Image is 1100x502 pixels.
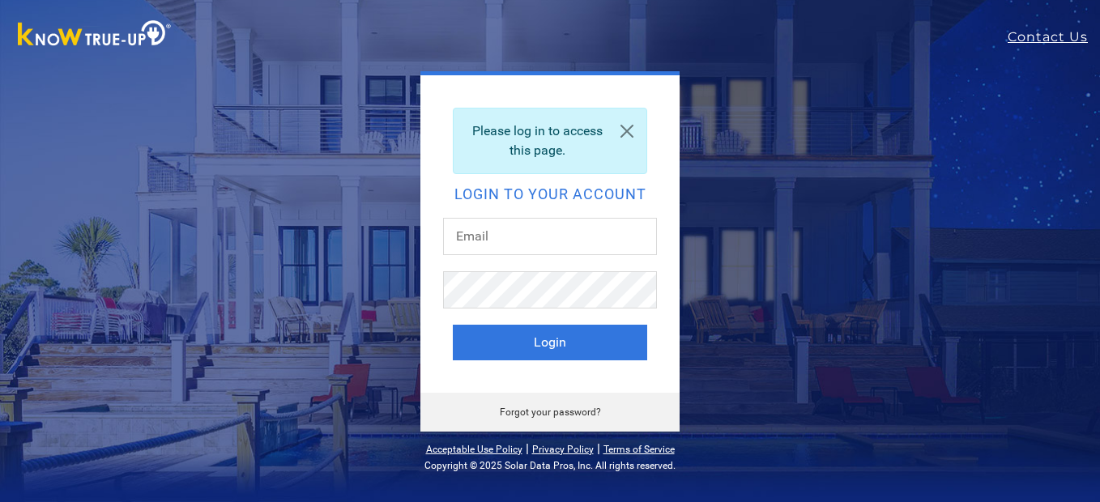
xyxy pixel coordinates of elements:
a: Acceptable Use Policy [426,444,522,455]
span: | [597,440,600,456]
input: Email [443,218,657,255]
a: Privacy Policy [532,444,594,455]
h2: Login to your account [453,187,647,202]
a: Contact Us [1008,28,1100,47]
a: Close [608,108,646,154]
button: Login [453,325,647,360]
span: | [526,440,529,456]
a: Terms of Service [603,444,675,455]
a: Forgot your password? [500,406,601,418]
div: Please log in to access this page. [453,108,647,174]
img: Know True-Up [10,17,180,53]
